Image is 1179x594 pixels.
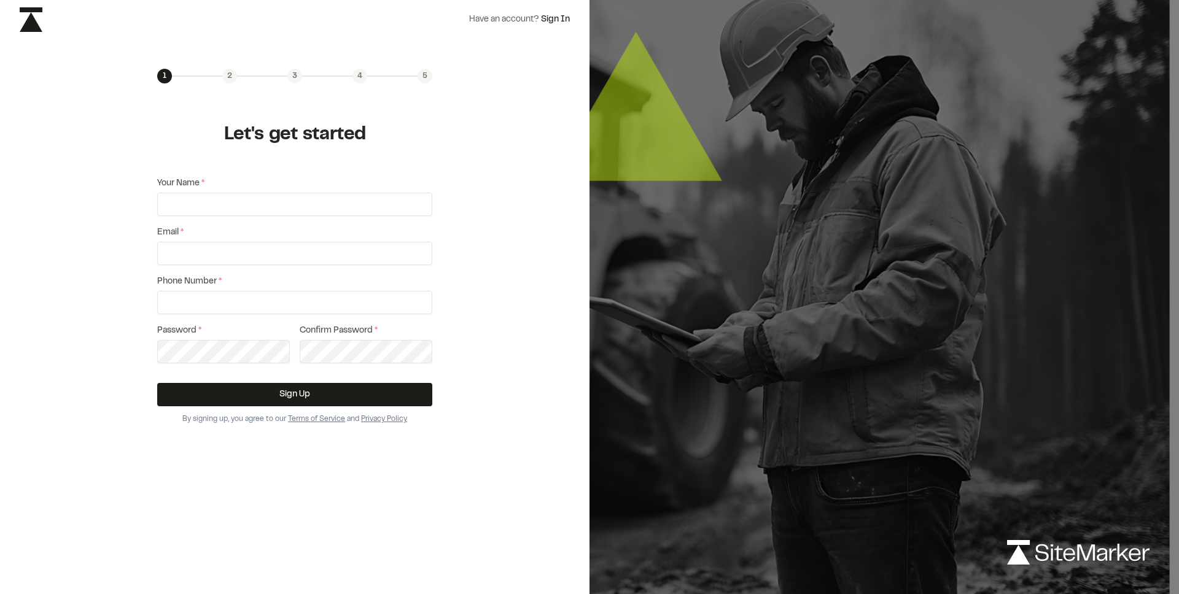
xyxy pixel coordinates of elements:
[157,414,432,425] div: By signing up, you agree to our and
[469,13,570,26] div: Have an account?
[157,177,432,190] label: Your Name
[157,275,432,288] label: Phone Number
[300,324,432,337] label: Confirm Password
[157,324,290,337] label: Password
[287,69,302,83] div: 3
[222,69,237,83] div: 2
[157,226,432,239] label: Email
[288,414,345,425] button: Terms of Service
[157,383,432,406] button: Sign Up
[361,414,407,425] button: Privacy Policy
[157,123,432,147] h1: Let's get started
[418,69,432,83] div: 5
[1007,540,1150,565] img: logo-white-rebrand.svg
[352,69,367,83] div: 4
[157,69,172,83] div: 1
[20,7,42,32] img: icon-black-rebrand.svg
[541,16,570,23] a: Sign In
